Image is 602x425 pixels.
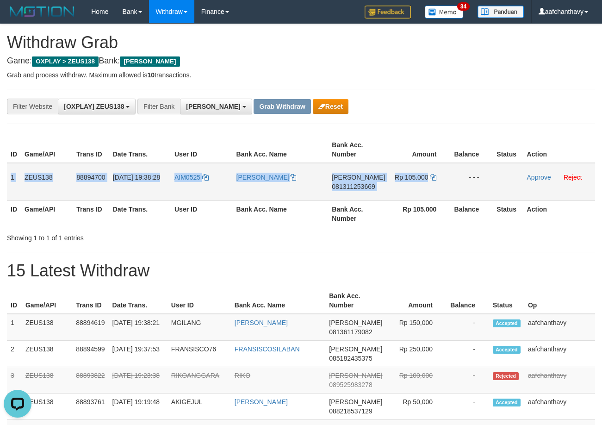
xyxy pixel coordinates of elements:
[447,287,489,314] th: Balance
[32,56,99,67] span: OXPLAY > ZEUS138
[524,287,595,314] th: Op
[447,314,489,341] td: -
[113,174,160,181] span: [DATE] 19:38:28
[231,287,325,314] th: Bank Acc. Name
[72,314,108,341] td: 88894619
[447,394,489,420] td: -
[171,200,233,227] th: User ID
[365,6,411,19] img: Feedback.jpg
[447,367,489,394] td: -
[478,6,524,18] img: panduan.png
[527,174,551,181] a: Approve
[7,367,22,394] td: 3
[147,71,155,79] strong: 10
[73,137,109,163] th: Trans ID
[425,6,464,19] img: Button%20Memo.svg
[7,163,21,201] td: 1
[329,345,382,353] span: [PERSON_NAME]
[386,314,447,341] td: Rp 150,000
[389,200,450,227] th: Rp 105.000
[493,319,521,327] span: Accepted
[168,341,231,367] td: FRANSISCO76
[493,200,523,227] th: Status
[430,174,436,181] a: Copy 105000 to clipboard
[7,137,21,163] th: ID
[21,137,73,163] th: Game/API
[73,200,109,227] th: Trans ID
[328,137,389,163] th: Bank Acc. Number
[564,174,582,181] a: Reject
[109,394,168,420] td: [DATE] 19:19:48
[7,341,22,367] td: 2
[137,99,180,114] div: Filter Bank
[109,341,168,367] td: [DATE] 19:37:53
[22,341,72,367] td: ZEUS138
[109,200,171,227] th: Date Trans.
[21,163,73,201] td: ZEUS138
[168,314,231,341] td: MGILANG
[7,200,21,227] th: ID
[180,99,252,114] button: [PERSON_NAME]
[386,394,447,420] td: Rp 50,000
[7,287,22,314] th: ID
[235,319,288,326] a: [PERSON_NAME]
[329,381,372,388] span: Copy 089525983278 to clipboard
[493,399,521,406] span: Accepted
[186,103,240,110] span: [PERSON_NAME]
[58,99,136,114] button: [OXPLAY] ZEUS138
[329,407,372,415] span: Copy 088218537129 to clipboard
[447,341,489,367] td: -
[332,183,375,190] span: Copy 081311253669 to clipboard
[72,367,108,394] td: 88893822
[72,394,108,420] td: 88893761
[254,99,310,114] button: Grab Withdraw
[64,103,124,110] span: [OXPLAY] ZEUS138
[457,2,470,11] span: 34
[109,287,168,314] th: Date Trans.
[7,314,22,341] td: 1
[22,394,72,420] td: ZEUS138
[386,341,447,367] td: Rp 250,000
[109,314,168,341] td: [DATE] 19:38:21
[389,137,450,163] th: Amount
[7,33,595,52] h1: Withdraw Grab
[524,341,595,367] td: aafchanthavy
[22,367,72,394] td: ZEUS138
[329,372,382,379] span: [PERSON_NAME]
[120,56,180,67] span: [PERSON_NAME]
[7,70,595,80] p: Grab and process withdraw. Maximum allowed is transactions.
[493,137,523,163] th: Status
[7,230,244,243] div: Showing 1 to 1 of 1 entries
[235,372,250,379] a: RIKO
[109,137,171,163] th: Date Trans.
[22,287,72,314] th: Game/API
[21,200,73,227] th: Game/API
[168,367,231,394] td: RIKOANGGARA
[489,287,524,314] th: Status
[22,314,72,341] td: ZEUS138
[4,4,31,31] button: Open LiveChat chat widget
[174,174,200,181] span: AIM0525
[235,345,300,353] a: FRANSISCOSILABAN
[235,398,288,406] a: [PERSON_NAME]
[174,174,209,181] a: AIM0525
[109,367,168,394] td: [DATE] 19:23:38
[171,137,233,163] th: User ID
[524,367,595,394] td: aafchanthavy
[395,174,428,181] span: Rp 105.000
[233,200,329,227] th: Bank Acc. Name
[329,328,372,336] span: Copy 081361179082 to clipboard
[7,99,58,114] div: Filter Website
[328,200,389,227] th: Bank Acc. Number
[493,346,521,354] span: Accepted
[332,174,385,181] span: [PERSON_NAME]
[236,174,296,181] a: [PERSON_NAME]
[7,56,595,66] h4: Game: Bank:
[325,287,386,314] th: Bank Acc. Number
[523,137,595,163] th: Action
[329,355,372,362] span: Copy 085182435375 to clipboard
[7,262,595,280] h1: 15 Latest Withdraw
[386,287,447,314] th: Amount
[523,200,595,227] th: Action
[493,372,519,380] span: Rejected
